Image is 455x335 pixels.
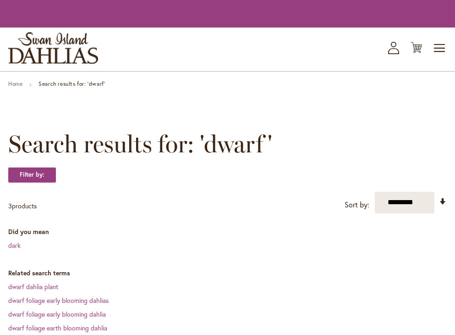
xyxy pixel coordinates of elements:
[8,296,109,305] a: dwarf foliage early blooming dahlias
[8,268,447,278] dt: Related search terms
[8,199,37,213] p: products
[8,201,12,210] span: 3
[8,324,107,332] a: dwarf foliage earth blooming dahlia
[8,167,56,183] strong: Filter by:
[8,32,98,64] a: store logo
[345,196,369,213] label: Sort by:
[8,80,22,87] a: Home
[8,241,21,250] a: dark
[8,282,58,291] a: dwarf dahlia plant
[8,227,447,236] dt: Did you mean
[8,310,106,318] a: dwarf foliage early blooming dahlia
[8,130,272,158] span: Search results for: 'dwarf'
[38,80,105,87] strong: Search results for: 'dwarf'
